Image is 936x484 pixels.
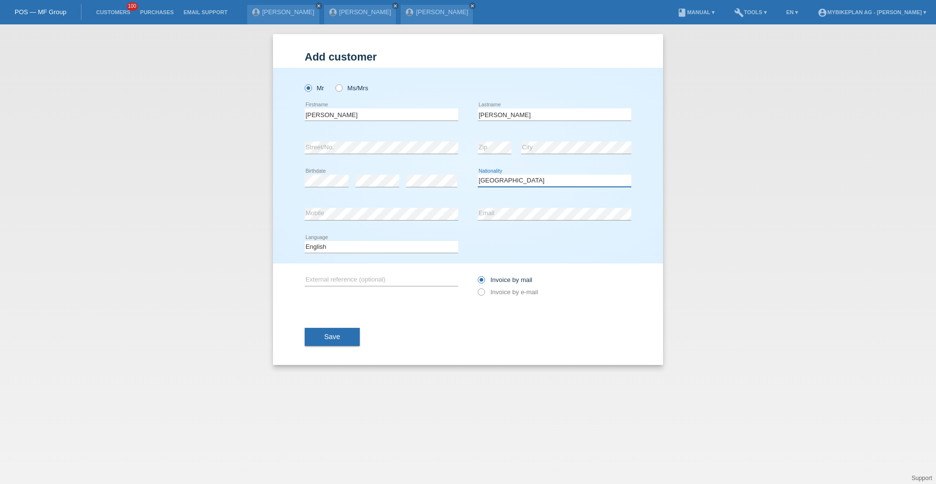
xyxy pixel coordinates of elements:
[15,8,66,16] a: POS — MF Group
[335,84,342,91] input: Ms/Mrs
[178,9,232,15] a: Email Support
[305,51,631,63] h1: Add customer
[135,9,178,15] a: Purchases
[677,8,687,18] i: book
[305,84,324,92] label: Mr
[781,9,803,15] a: EN ▾
[912,475,932,482] a: Support
[127,2,138,11] span: 100
[470,3,475,8] i: close
[316,3,321,8] i: close
[315,2,322,9] a: close
[324,333,340,341] span: Save
[335,84,368,92] label: Ms/Mrs
[813,9,931,15] a: account_circleMybikeplan AG - [PERSON_NAME] ▾
[478,276,484,288] input: Invoice by mail
[729,9,772,15] a: buildTools ▾
[734,8,744,18] i: build
[393,3,398,8] i: close
[305,328,360,346] button: Save
[305,84,311,91] input: Mr
[416,8,468,16] a: [PERSON_NAME]
[91,9,135,15] a: Customers
[469,2,476,9] a: close
[478,288,538,296] label: Invoice by e-mail
[818,8,827,18] i: account_circle
[339,8,391,16] a: [PERSON_NAME]
[478,288,484,301] input: Invoice by e-mail
[262,8,314,16] a: [PERSON_NAME]
[478,276,532,283] label: Invoice by mail
[392,2,399,9] a: close
[672,9,720,15] a: bookManual ▾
